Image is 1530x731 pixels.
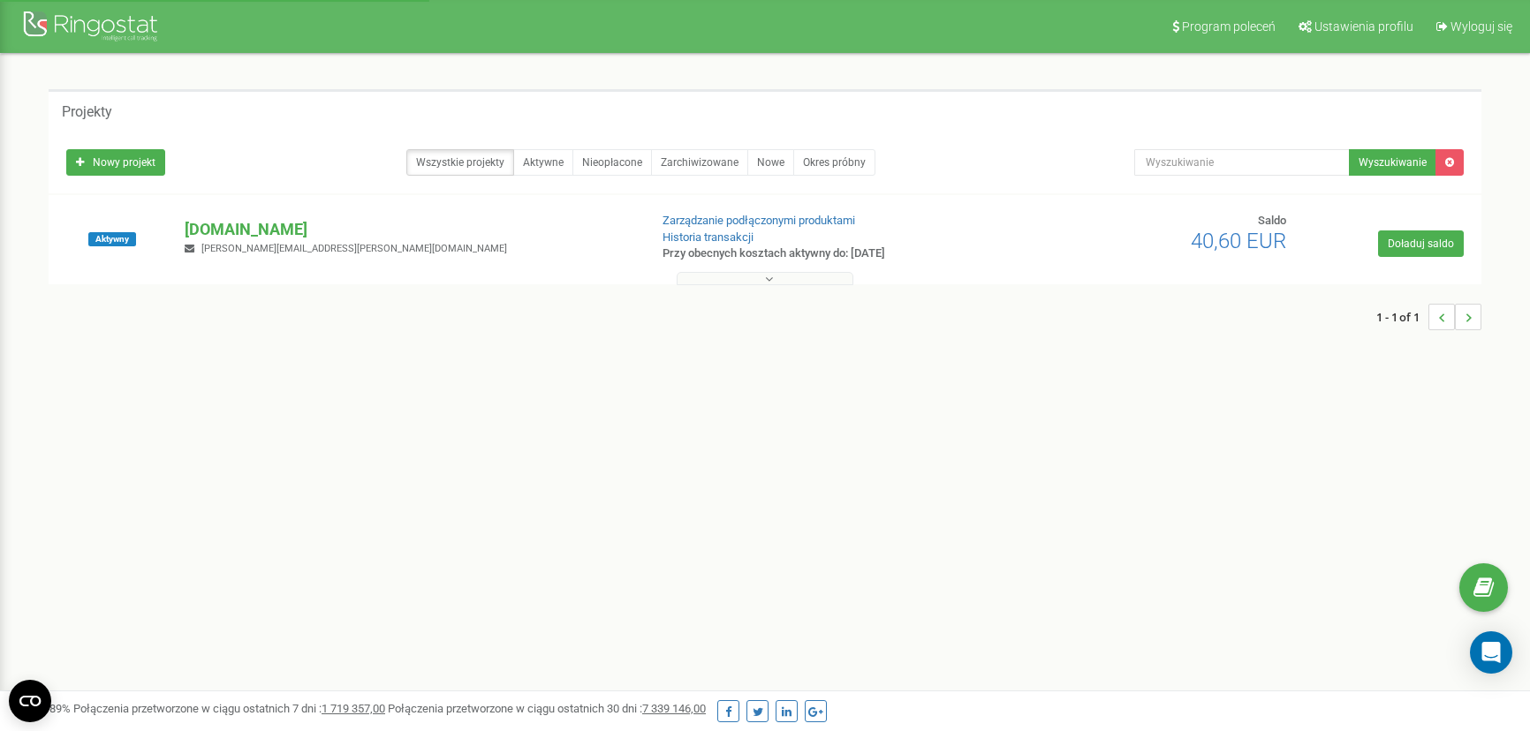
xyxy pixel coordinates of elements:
a: Nowe [747,149,794,176]
span: Program poleceń [1182,19,1276,34]
p: [DOMAIN_NAME] [185,218,632,241]
span: [PERSON_NAME][EMAIL_ADDRESS][PERSON_NAME][DOMAIN_NAME] [201,243,507,254]
a: Nowy projekt [66,149,165,176]
button: Wyszukiwanie [1349,149,1436,176]
a: Zarchiwizowane [651,149,748,176]
span: 1 - 1 of 1 [1376,304,1428,330]
p: Przy obecnych kosztach aktywny do: [DATE] [663,245,992,262]
u: 1 719 357,00 [322,702,385,715]
a: Nieopłacone [572,149,652,176]
span: Aktywny [88,232,136,246]
span: Połączenia przetworzone w ciągu ostatnich 30 dni : [388,702,706,715]
span: 40,60 EUR [1191,229,1286,253]
a: Aktywne [513,149,573,176]
u: 7 339 146,00 [642,702,706,715]
button: Open CMP widget [9,680,51,722]
span: Połączenia przetworzone w ciągu ostatnich 7 dni : [73,702,385,715]
span: Saldo [1258,214,1286,227]
a: Zarządzanie podłączonymi produktami [663,214,855,227]
nav: ... [1376,286,1481,348]
div: Open Intercom Messenger [1470,631,1512,674]
span: Ustawienia profilu [1314,19,1413,34]
span: Wyloguj się [1450,19,1512,34]
a: Doładuj saldo [1378,230,1464,257]
input: Wyszukiwanie [1134,149,1350,176]
a: Historia transakcji [663,230,754,244]
h5: Projekty [62,104,112,120]
a: Wszystkie projekty [406,149,514,176]
a: Okres próbny [793,149,875,176]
